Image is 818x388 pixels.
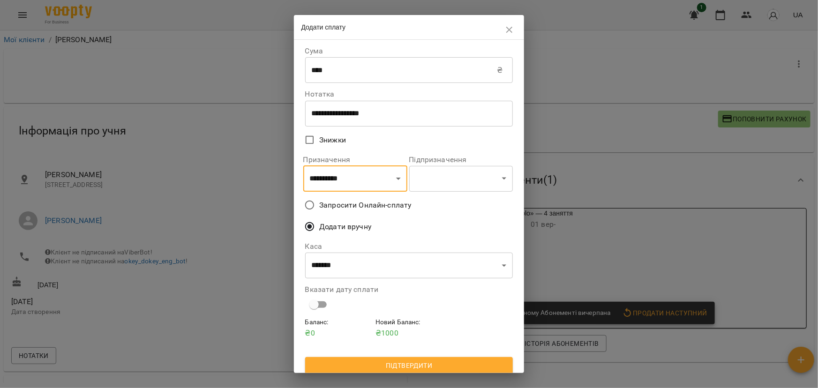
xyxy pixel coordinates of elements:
span: Знижки [319,134,346,146]
p: ₴ 0 [305,328,372,339]
span: Запросити Онлайн-сплату [319,200,411,211]
h6: Баланс : [305,317,372,328]
label: Вказати дату сплати [305,286,513,293]
label: Нотатка [305,90,513,98]
p: ₴ 1000 [375,328,443,339]
button: Підтвердити [305,357,513,374]
span: Підтвердити [313,360,506,371]
h6: Новий Баланс : [375,317,443,328]
p: ₴ [497,65,503,76]
label: Призначення [303,156,407,164]
label: Каса [305,243,513,250]
label: Підпризначення [409,156,513,164]
label: Сума [305,47,513,55]
span: Додати вручну [319,221,371,232]
span: Додати сплату [301,23,346,31]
